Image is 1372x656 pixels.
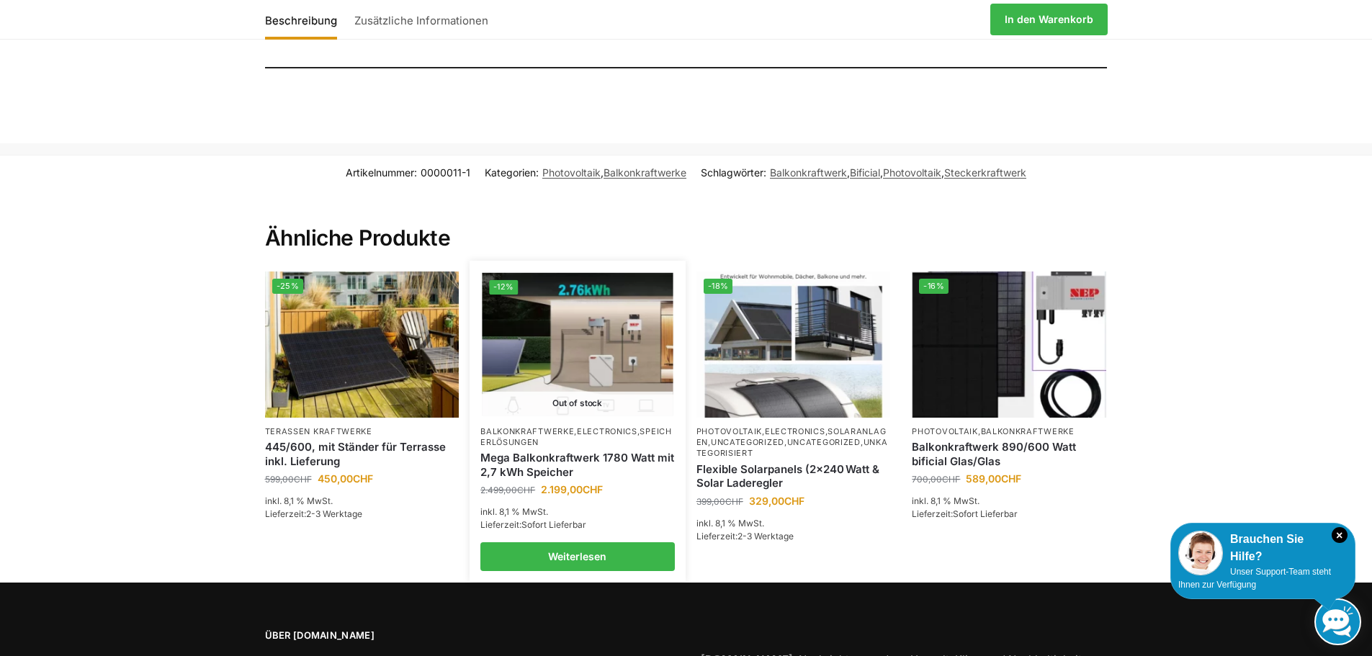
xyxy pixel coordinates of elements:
[696,426,762,436] a: Photovoltaik
[306,508,362,519] span: 2-3 Werktage
[483,273,673,416] a: -12% Out of stock Solaranlage mit 2,7 KW Batteriespeicher Genehmigungsfrei
[883,166,941,179] a: Photovoltaik
[912,271,1106,417] img: Bificiales Hochleistungsmodul
[787,437,861,447] a: Uncategorized
[770,166,847,179] a: Balkonkraftwerk
[541,483,603,495] bdi: 2.199,00
[480,451,675,479] a: Mega Balkonkraftwerk 1780 Watt mit 2,7 kWh Speicher
[737,531,794,542] span: 2-3 Werktage
[480,426,574,436] a: Balkonkraftwerke
[696,426,891,459] p: , , , , ,
[265,190,1108,252] h2: Ähnliche Produkte
[696,531,794,542] span: Lieferzeit:
[583,483,603,495] span: CHF
[765,426,825,436] a: Electronics
[1178,531,1348,565] div: Brauchen Sie Hilfe?
[696,437,888,458] a: Unkategorisiert
[480,426,675,449] p: , ,
[294,474,312,485] span: CHF
[265,426,372,436] a: Terassen Kraftwerke
[480,426,672,447] a: Speicherlösungen
[421,166,470,179] span: 0000011-1
[480,542,675,571] a: Lese mehr über „Mega Balkonkraftwerk 1780 Watt mit 2,7 kWh Speicher“
[517,485,535,495] span: CHF
[318,472,373,485] bdi: 450,00
[480,485,535,495] bdi: 2.499,00
[265,495,459,508] p: inkl. 8,1 % MwSt.
[912,440,1106,468] a: Balkonkraftwerk 890/600 Watt bificial Glas/Glas
[912,474,960,485] bdi: 700,00
[265,271,459,417] a: -25%Solar Panel im edlen Schwarz mit Ständer
[725,496,743,507] span: CHF
[265,440,459,468] a: 445/600, mit Ständer für Terrasse inkl. Lieferung
[953,508,1018,519] span: Sofort Lieferbar
[850,166,880,179] a: Bificial
[711,437,784,447] a: Uncategorized
[353,472,373,485] span: CHF
[701,165,1026,180] span: Schlagwörter: , , ,
[604,166,686,179] a: Balkonkraftwerke
[696,462,891,490] a: Flexible Solarpanels (2×240 Watt & Solar Laderegler
[265,629,672,643] span: Über [DOMAIN_NAME]
[1178,531,1223,575] img: Customer service
[912,271,1106,417] a: -16%Bificiales Hochleistungsmodul
[696,517,891,530] p: inkl. 8,1 % MwSt.
[480,519,586,530] span: Lieferzeit:
[265,474,312,485] bdi: 599,00
[1332,527,1348,543] i: Schließen
[696,271,891,417] a: -18%Flexible Solar Module für Wohnmobile Camping Balkon
[912,495,1106,508] p: inkl. 8,1 % MwSt.
[485,165,686,180] span: Kategorien: ,
[749,495,804,507] bdi: 329,00
[521,519,586,530] span: Sofort Lieferbar
[577,426,637,436] a: Electronics
[483,273,673,416] img: Solaranlage mit 2,7 KW Batteriespeicher Genehmigungsfrei
[1001,472,1021,485] span: CHF
[696,271,891,417] img: Flexible Solar Module für Wohnmobile Camping Balkon
[696,426,887,447] a: Solaranlagen
[966,472,1021,485] bdi: 589,00
[942,474,960,485] span: CHF
[265,271,459,417] img: Solar Panel im edlen Schwarz mit Ständer
[912,508,1018,519] span: Lieferzeit:
[696,496,743,507] bdi: 399,00
[542,166,601,179] a: Photovoltaik
[944,166,1026,179] a: Steckerkraftwerk
[912,426,977,436] a: Photovoltaik
[1178,567,1331,590] span: Unser Support-Team steht Ihnen zur Verfügung
[912,426,1106,437] p: ,
[346,165,470,180] span: Artikelnummer:
[480,506,675,518] p: inkl. 8,1 % MwSt.
[981,426,1075,436] a: Balkonkraftwerke
[265,508,362,519] span: Lieferzeit:
[784,495,804,507] span: CHF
